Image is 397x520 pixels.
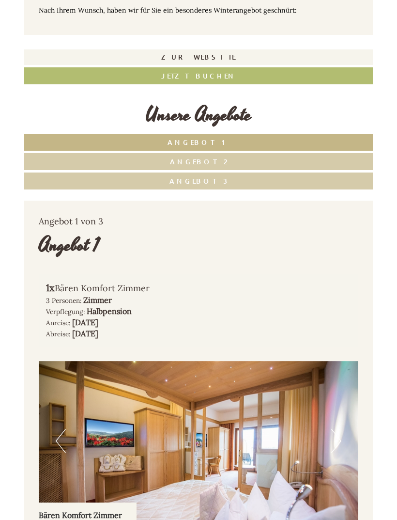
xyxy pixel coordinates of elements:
[72,329,98,338] b: [DATE]
[56,429,66,453] button: Previous
[46,296,81,305] small: 3 Personen:
[170,157,228,166] span: Angebot 2
[72,317,98,327] b: [DATE]
[331,429,341,453] button: Next
[87,306,132,316] b: Halbpension
[39,232,100,259] div: Angebot 1
[46,281,351,295] div: Bären Komfort Zimmer
[168,138,230,147] span: Angebot 1
[24,67,373,84] a: Jetzt buchen
[83,295,112,305] b: Zimmer
[39,6,297,15] span: Nach Ihrem Wunsch, haben wir für Sie ein besonderes Winterangebot geschnürt:
[46,307,85,316] small: Verpflegung:
[46,318,70,327] small: Anreise:
[24,101,373,129] div: Unsere Angebote
[24,49,373,65] a: Zur Website
[46,330,70,338] small: Abreise:
[39,216,103,227] span: Angebot 1 von 3
[46,282,55,294] b: 1x
[169,176,228,186] span: Angebot 3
